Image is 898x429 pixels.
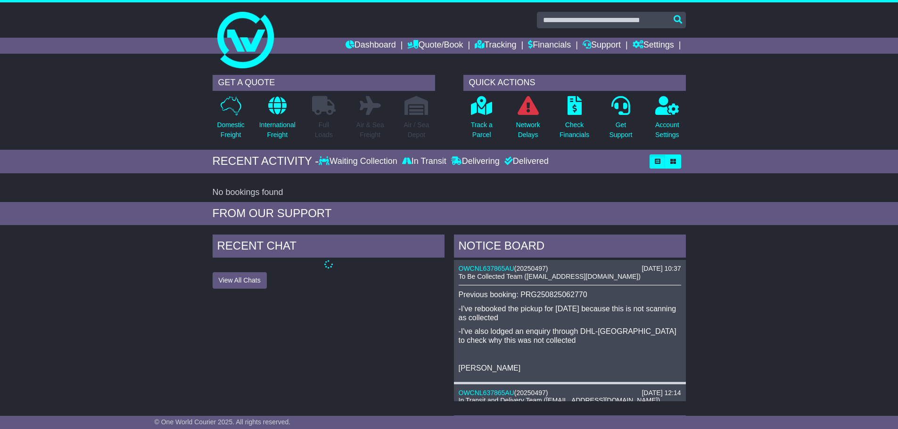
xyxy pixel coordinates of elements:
p: International Freight [259,120,296,140]
span: © One World Courier 2025. All rights reserved. [155,418,291,426]
a: Tracking [475,38,516,54]
div: RECENT CHAT [213,235,445,260]
div: ( ) [459,265,681,273]
div: In Transit [400,156,449,167]
a: Settings [633,38,674,54]
div: FROM OUR SUPPORT [213,207,686,220]
a: DomesticFreight [216,96,245,145]
p: Check Financials [560,120,589,140]
button: View All Chats [213,272,267,289]
div: [DATE] 10:37 [642,265,681,273]
p: -I've also lodged an enquiry through DHL-[GEOGRAPHIC_DATA] to check why this was not collected [459,327,681,345]
div: Delivered [502,156,549,167]
div: GET A QUOTE [213,75,435,91]
a: OWCNL637865AU [459,389,514,397]
p: Air & Sea Freight [356,120,384,140]
a: GetSupport [609,96,633,145]
div: Delivering [449,156,502,167]
p: [PERSON_NAME] [459,364,681,372]
span: In Transit and Delivery Team ([EMAIL_ADDRESS][DOMAIN_NAME]) [459,397,660,404]
a: Support [583,38,621,54]
div: No bookings found [213,187,686,198]
a: Track aParcel [470,96,493,145]
a: Dashboard [346,38,396,54]
p: Track a Parcel [471,120,493,140]
p: Air / Sea Depot [404,120,429,140]
p: Network Delays [516,120,540,140]
div: Waiting Collection [319,156,399,167]
p: Previous booking: PRG250825062770 [459,290,681,299]
span: 20250497 [516,389,545,397]
div: [DATE] 12:14 [642,389,681,397]
a: AccountSettings [655,96,680,145]
div: NOTICE BOARD [454,235,686,260]
div: QUICK ACTIONS [463,75,686,91]
a: CheckFinancials [559,96,590,145]
a: Quote/Book [407,38,463,54]
div: RECENT ACTIVITY - [213,154,319,168]
p: Full Loads [312,120,336,140]
a: NetworkDelays [515,96,540,145]
a: OWCNL637865AU [459,265,514,272]
a: Financials [528,38,571,54]
span: 20250497 [516,265,545,272]
p: Account Settings [655,120,679,140]
a: InternationalFreight [259,96,296,145]
p: Get Support [609,120,632,140]
div: ( ) [459,389,681,397]
span: To Be Collected Team ([EMAIL_ADDRESS][DOMAIN_NAME]) [459,273,641,280]
p: -I've rebooked the pickup for [DATE] because this is not scanning as collected [459,304,681,322]
p: Domestic Freight [217,120,244,140]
